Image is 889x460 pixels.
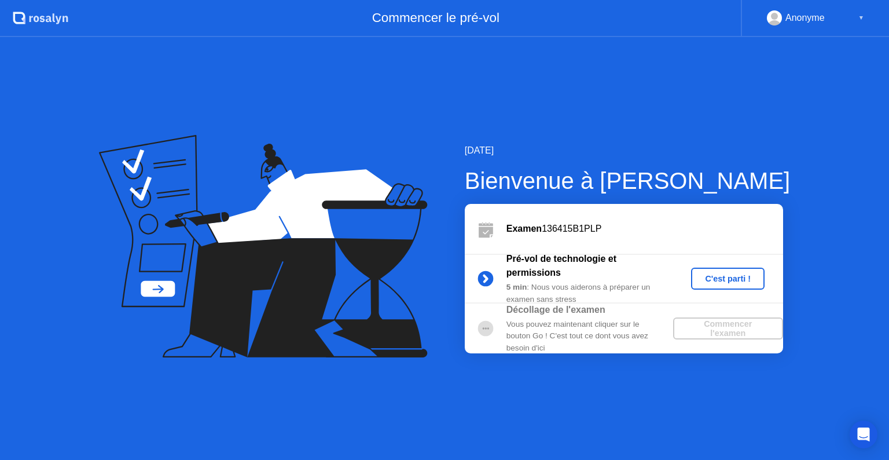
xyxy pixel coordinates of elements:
[506,283,527,291] b: 5 min
[673,317,783,339] button: Commencer l'examen
[678,319,778,338] div: Commencer l'examen
[850,421,877,448] div: Open Intercom Messenger
[691,268,765,290] button: C'est parti !
[506,319,673,354] div: Vous pouvez maintenant cliquer sur le bouton Go ! C'est tout ce dont vous avez besoin d'ici
[465,144,790,158] div: [DATE]
[696,274,760,283] div: C'est parti !
[506,282,673,305] div: : Nous vous aiderons à préparer un examen sans stress
[858,10,864,25] div: ▼
[506,224,542,233] b: Examen
[465,163,790,198] div: Bienvenue à [PERSON_NAME]
[506,222,783,236] div: 136415B1PLP
[506,254,616,278] b: Pré-vol de technologie et permissions
[785,10,825,25] div: Anonyme
[506,305,605,315] b: Décollage de l'examen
